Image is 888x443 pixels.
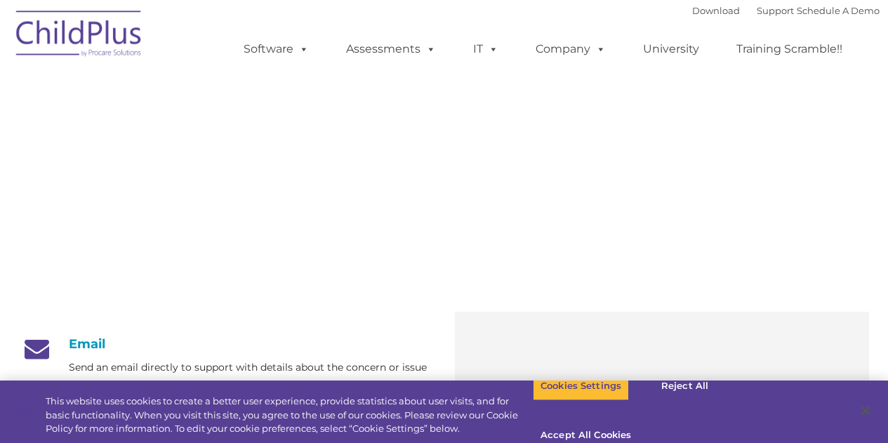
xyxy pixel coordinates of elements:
a: Support [757,5,794,16]
a: Assessments [332,35,450,63]
p: Send an email directly to support with details about the concern or issue you are experiencing. [69,359,434,394]
a: Training Scramble!! [722,35,856,63]
button: Close [850,395,881,426]
button: Cookies Settings [533,371,629,401]
a: Schedule A Demo [797,5,880,16]
h4: Email [20,336,434,352]
button: Reject All [641,371,729,401]
a: Software [230,35,323,63]
div: This website uses cookies to create a better user experience, provide statistics about user visit... [46,395,533,436]
a: Company [522,35,620,63]
a: IT [459,35,512,63]
a: Download [692,5,740,16]
font: | [692,5,880,16]
a: University [629,35,713,63]
img: ChildPlus by Procare Solutions [9,1,150,71]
